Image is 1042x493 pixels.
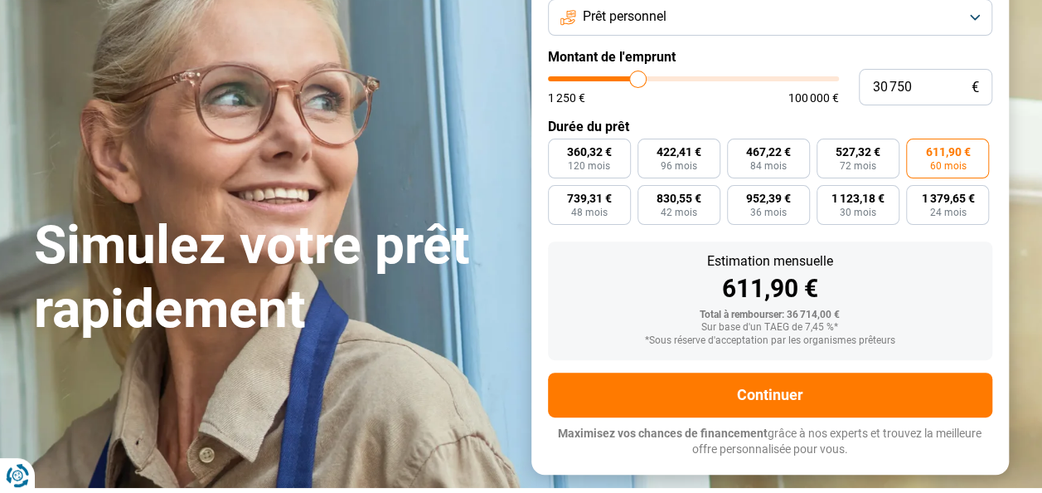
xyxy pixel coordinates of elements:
[929,207,966,217] span: 24 mois
[558,427,768,440] span: Maximisez vos chances de financement
[750,207,787,217] span: 36 mois
[840,161,876,171] span: 72 mois
[750,161,787,171] span: 84 mois
[561,276,979,301] div: 611,90 €
[548,92,585,104] span: 1 250 €
[561,255,979,268] div: Estimation mensuelle
[561,310,979,321] div: Total à rembourser: 36 714,00 €
[571,207,608,217] span: 48 mois
[34,214,511,342] h1: Simulez votre prêt rapidement
[583,7,666,26] span: Prêt personnel
[929,161,966,171] span: 60 mois
[661,161,697,171] span: 96 mois
[836,146,880,158] span: 527,32 €
[657,193,701,204] span: 830,55 €
[831,193,884,204] span: 1 123,18 €
[548,426,992,458] p: grâce à nos experts et trouvez la meilleure offre personnalisée pour vous.
[568,161,610,171] span: 120 mois
[567,193,612,204] span: 739,31 €
[746,193,791,204] span: 952,39 €
[561,335,979,347] div: *Sous réserve d'acceptation par les organismes prêteurs
[788,92,839,104] span: 100 000 €
[921,193,974,204] span: 1 379,65 €
[561,322,979,334] div: Sur base d'un TAEG de 7,45 %*
[567,146,612,158] span: 360,32 €
[548,119,992,134] label: Durée du prêt
[925,146,970,158] span: 611,90 €
[746,146,791,158] span: 467,22 €
[548,49,992,65] label: Montant de l'emprunt
[657,146,701,158] span: 422,41 €
[840,207,876,217] span: 30 mois
[548,373,992,417] button: Continuer
[972,81,979,95] span: €
[661,207,697,217] span: 42 mois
